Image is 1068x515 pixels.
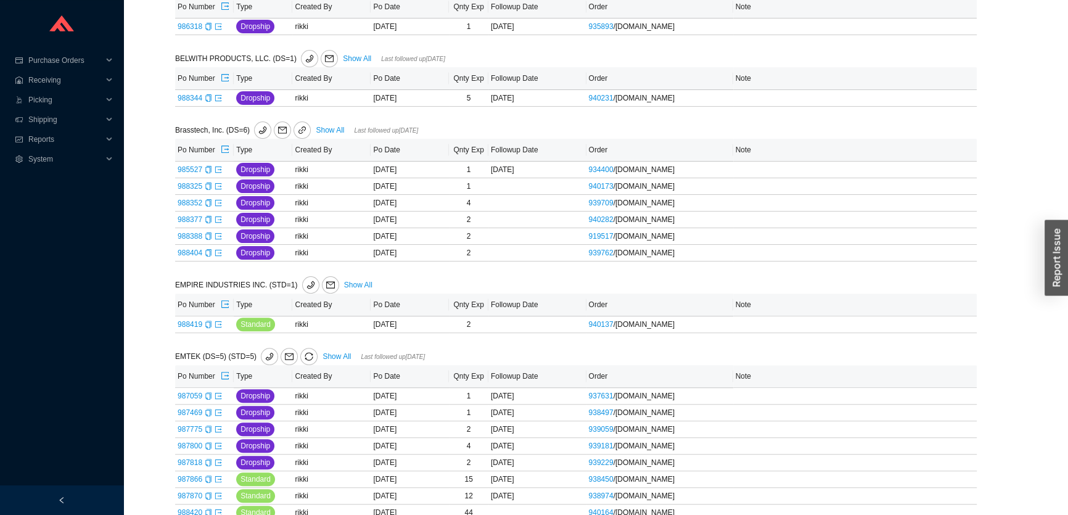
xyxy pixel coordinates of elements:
td: / [DOMAIN_NAME] [586,405,733,421]
div: [DATE] [491,20,584,33]
a: 987059 [178,392,202,400]
th: Order [586,294,733,316]
td: / [DOMAIN_NAME] [586,388,733,405]
td: rikki [292,438,371,455]
span: export [215,94,222,102]
th: Po Number [175,139,234,162]
a: 934400 [589,165,614,174]
span: mail [322,281,339,289]
a: 987800 [178,442,202,450]
span: export [215,321,222,328]
button: Dropship [236,163,274,176]
span: Last followed up [DATE] [361,353,425,360]
th: Po Number [175,67,234,90]
td: 1 [449,405,488,421]
th: Created By [292,294,371,316]
div: Copy [205,247,212,259]
span: Last followed up [DATE] [354,127,418,134]
td: [DATE] [371,212,449,228]
a: export [215,408,222,417]
span: Dropship [240,440,270,452]
div: Copy [205,473,212,485]
a: export [215,392,222,400]
td: 12 [449,488,488,505]
span: export [215,492,222,500]
div: [DATE] [491,473,584,485]
button: Dropship [236,246,274,260]
a: 988388 [178,232,202,241]
span: export [215,166,222,173]
td: rikki [292,421,371,438]
td: rikki [292,90,371,107]
td: rikki [292,178,371,195]
a: 940173 [589,182,614,191]
span: Dropship [240,423,270,435]
a: 988344 [178,94,202,102]
td: 2 [449,421,488,438]
div: [DATE] [491,440,584,452]
td: [DATE] [371,388,449,405]
th: Order [586,139,733,162]
div: Copy [205,318,212,331]
span: mail [321,54,337,63]
td: 2 [449,245,488,262]
td: [DATE] [371,162,449,178]
button: mail [322,276,339,294]
a: 940231 [589,94,614,102]
th: Po Date [371,139,449,162]
span: copy [205,321,212,328]
button: sync [300,348,318,365]
span: Standard [240,318,271,331]
span: copy [205,442,212,450]
th: Qnty Exp [449,294,488,316]
a: 939709 [589,199,614,207]
span: Picking [28,90,102,110]
td: [DATE] [371,228,449,245]
span: System [28,149,102,169]
span: export [215,249,222,257]
a: 988352 [178,199,202,207]
span: Dropship [240,213,270,226]
div: [DATE] [491,406,584,419]
span: Dropship [240,230,270,242]
td: [DATE] [371,195,449,212]
td: [DATE] [371,178,449,195]
td: 5 [449,90,488,107]
span: link [298,126,306,136]
div: [DATE] [491,92,584,104]
span: export [215,23,222,30]
button: export [220,368,230,385]
th: Note [733,139,977,162]
span: copy [205,233,212,240]
div: Copy [205,213,212,226]
button: phone [301,50,318,67]
a: 987866 [178,475,202,484]
a: export [215,232,222,241]
th: Order [586,67,733,90]
span: sync [301,352,317,361]
td: / [DOMAIN_NAME] [586,421,733,438]
span: copy [205,409,212,416]
span: phone [255,126,271,134]
td: / [DOMAIN_NAME] [586,438,733,455]
th: Qnty Exp [449,365,488,388]
button: Dropship [236,20,274,33]
button: export [220,141,230,159]
span: copy [205,249,212,257]
a: 938497 [589,408,614,417]
td: 15 [449,471,488,488]
td: rikki [292,471,371,488]
th: Note [733,294,977,316]
td: / [DOMAIN_NAME] [586,316,733,333]
div: Copy [205,456,212,469]
a: 987818 [178,458,202,467]
div: [DATE] [491,456,584,469]
span: Dropship [240,180,270,192]
a: 940137 [589,320,614,329]
td: [DATE] [371,471,449,488]
a: 988419 [178,320,202,329]
a: 919517 [589,232,614,241]
span: Shipping [28,110,102,130]
button: Dropship [236,213,274,226]
a: export [215,458,222,467]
